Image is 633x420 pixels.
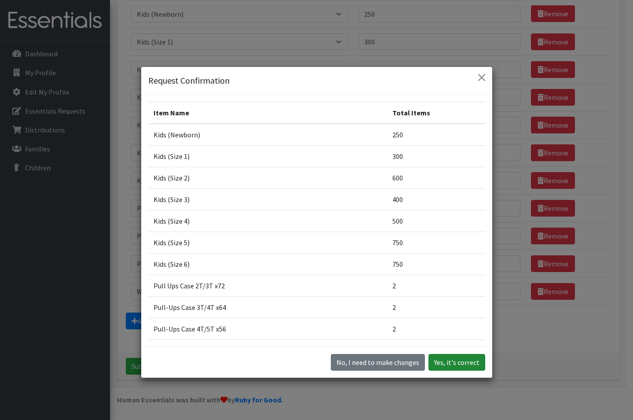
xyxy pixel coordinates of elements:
td: Pull-Ups Case 4T/5T x56 [148,318,387,339]
td: Kids (Size 3) [148,188,387,210]
td: Kids (Size 2) [148,167,387,188]
h5: Request Confirmation [148,74,230,87]
button: Yes, it's correct [428,354,485,371]
td: Kids (Size 6) [148,253,387,275]
td: 2 [387,318,485,339]
td: 2 [387,339,485,361]
td: Wipes Case 180/6 Small Packs x1080 [148,339,387,361]
td: 750 [387,253,485,275]
td: 250 [387,124,485,146]
td: 2 [387,275,485,296]
th: Total Items [387,102,485,124]
td: 2 [387,296,485,318]
td: 500 [387,210,485,232]
td: Pull Ups Case 2T/3T x72 [148,275,387,296]
td: 600 [387,167,485,188]
td: Kids (Size 1) [148,145,387,167]
th: Item Name [148,102,387,124]
td: Pull-Ups Case 3T/4T x64 [148,296,387,318]
td: 400 [387,188,485,210]
button: Close [475,70,489,85]
td: 750 [387,232,485,253]
button: No I need to make changes [331,354,425,371]
td: 300 [387,145,485,167]
td: Kids (Size 4) [148,210,387,232]
td: Kids (Newborn) [148,124,387,146]
td: Kids (Size 5) [148,232,387,253]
